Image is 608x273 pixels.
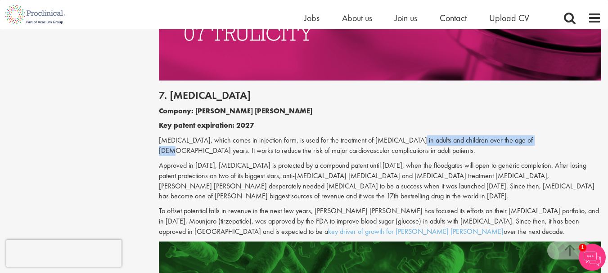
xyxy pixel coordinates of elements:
[304,12,320,24] a: Jobs
[6,240,122,267] iframe: reCAPTCHA
[342,12,372,24] a: About us
[328,227,504,236] a: key driver of growth for [PERSON_NAME] [PERSON_NAME]
[440,12,467,24] a: Contact
[159,90,601,101] h2: 7. [MEDICAL_DATA]
[159,206,601,237] p: To offset potential falls in revenue in the next few years, [PERSON_NAME] [PERSON_NAME] has focus...
[395,12,417,24] a: Join us
[489,12,529,24] a: Upload CV
[159,106,312,116] b: Company: [PERSON_NAME] [PERSON_NAME]
[159,121,254,130] b: Key patent expiration: 2027
[159,135,601,156] p: [MEDICAL_DATA], which comes in injection form, is used for the treatment of [MEDICAL_DATA] in adu...
[579,244,606,271] img: Chatbot
[159,161,601,201] p: Approved in [DATE], [MEDICAL_DATA] is protected by a compound patent until [DATE], when the flood...
[579,244,586,251] span: 1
